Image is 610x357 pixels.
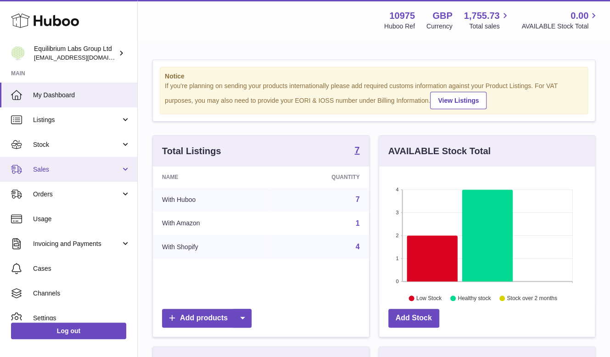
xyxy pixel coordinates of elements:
span: Invoicing and Payments [33,240,121,248]
span: Listings [33,116,121,124]
a: 7 [354,145,359,156]
td: With Amazon [153,212,271,235]
span: AVAILABLE Stock Total [521,22,599,31]
span: Settings [33,314,130,323]
a: 7 [356,195,360,203]
div: Huboo Ref [384,22,415,31]
span: [EMAIL_ADDRESS][DOMAIN_NAME] [34,54,135,61]
h3: AVAILABLE Stock Total [388,145,491,157]
td: With Shopify [153,235,271,259]
strong: Notice [165,72,583,81]
div: If you're planning on sending your products internationally please add required customs informati... [165,82,583,109]
span: Sales [33,165,121,174]
text: Low Stock [416,295,442,301]
div: Equilibrium Labs Group Ltd [34,45,117,62]
a: 0.00 AVAILABLE Stock Total [521,10,599,31]
span: Orders [33,190,121,199]
text: 1 [396,256,398,261]
span: My Dashboard [33,91,130,100]
a: Add Stock [388,309,439,328]
span: Total sales [469,22,510,31]
td: With Huboo [153,188,271,212]
h3: Total Listings [162,145,221,157]
text: Healthy stock [458,295,491,301]
span: Usage [33,215,130,223]
div: Currency [426,22,453,31]
strong: GBP [432,10,452,22]
text: 4 [396,187,398,192]
a: 1 [356,219,360,227]
span: 0.00 [571,10,588,22]
strong: 7 [354,145,359,155]
th: Quantity [271,167,369,188]
a: Log out [11,323,126,339]
a: 1,755.73 Total sales [464,10,510,31]
a: View Listings [430,92,487,109]
strong: 10975 [389,10,415,22]
span: Stock [33,140,121,149]
a: 4 [356,243,360,251]
text: 3 [396,210,398,215]
text: Stock over 2 months [507,295,557,301]
span: Channels [33,289,130,298]
text: 2 [396,233,398,238]
a: Add products [162,309,252,328]
img: huboo@equilibriumlabs.com [11,46,25,60]
th: Name [153,167,271,188]
text: 0 [396,279,398,284]
span: 1,755.73 [464,10,500,22]
span: Cases [33,264,130,273]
